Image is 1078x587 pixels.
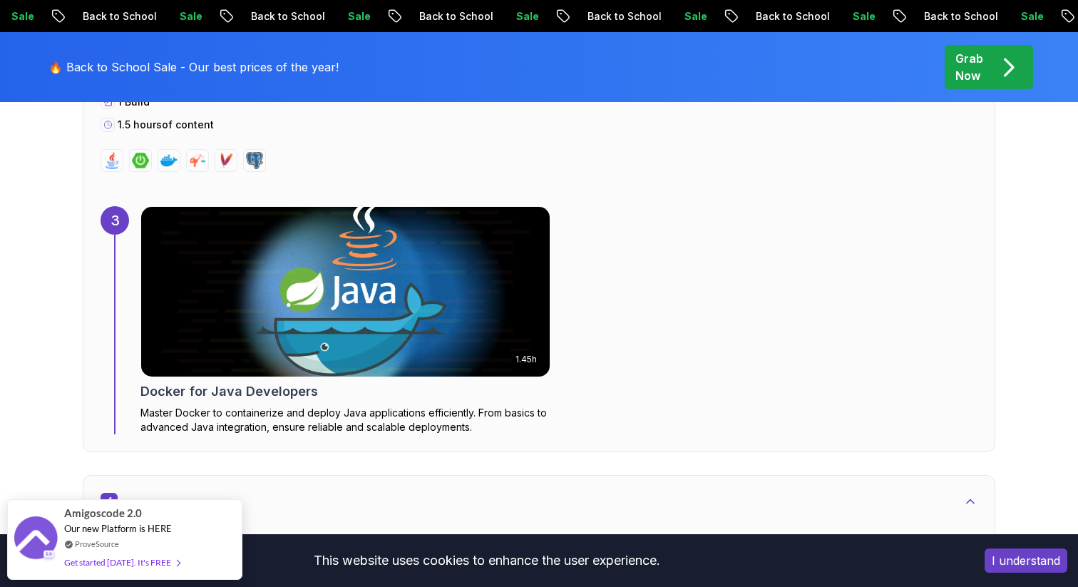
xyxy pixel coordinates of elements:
[101,527,977,550] h2: AWS
[160,152,178,169] img: docker logo
[744,9,841,24] p: Back to School
[913,9,1010,24] p: Back to School
[408,9,505,24] p: Back to School
[168,9,214,24] p: Sale
[673,9,719,24] p: Sale
[1010,9,1055,24] p: Sale
[955,50,983,84] p: Grab Now
[103,152,120,169] img: java logo
[841,9,887,24] p: Sale
[985,548,1067,573] button: Accept cookies
[246,152,263,169] img: postgres logo
[75,538,119,550] a: ProveSource
[71,9,168,24] p: Back to School
[505,9,550,24] p: Sale
[48,58,339,76] p: 🔥 Back to School Sale - Our best prices of the year!
[217,152,235,169] img: maven logo
[576,9,673,24] p: Back to School
[131,203,560,381] img: Docker for Java Developers card
[101,206,129,235] div: 3
[140,406,550,434] p: Master Docker to containerize and deploy Java applications efficiently. From basics to advanced J...
[132,152,149,169] img: spring-boot logo
[140,382,318,402] h2: Docker for Java Developers
[11,545,963,576] div: This website uses cookies to enhance the user experience.
[337,9,382,24] p: Sale
[515,354,537,365] p: 1.45h
[14,516,57,563] img: provesource social proof notification image
[101,493,118,510] span: 4
[64,505,142,521] span: Amigoscode 2.0
[64,523,172,534] span: Our new Platform is HERE
[140,206,550,434] a: Docker for Java Developers card1.45hDocker for Java DevelopersMaster Docker to containerize and d...
[118,118,214,132] p: 1.5 hours of content
[240,9,337,24] p: Back to School
[189,152,206,169] img: jib logo
[64,554,180,571] div: Get started [DATE]. It's FREE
